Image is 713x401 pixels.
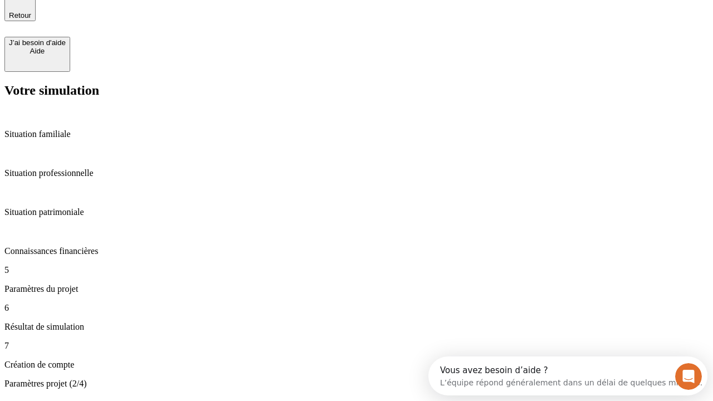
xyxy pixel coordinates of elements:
div: L’équipe répond généralement dans un délai de quelques minutes. [12,18,274,30]
p: Situation professionnelle [4,168,709,178]
p: 5 [4,265,709,275]
div: Aide [9,47,66,55]
p: Connaissances financières [4,246,709,256]
div: Vous avez besoin d’aide ? [12,9,274,18]
p: Situation patrimoniale [4,207,709,217]
p: Paramètres projet (2/4) [4,379,709,389]
span: Retour [9,11,31,19]
button: J’ai besoin d'aideAide [4,37,70,72]
p: Résultat de simulation [4,322,709,332]
p: Paramètres du projet [4,284,709,294]
div: J’ai besoin d'aide [9,38,66,47]
div: Ouvrir le Messenger Intercom [4,4,307,35]
p: 6 [4,303,709,313]
p: 7 [4,341,709,351]
iframe: Intercom live chat [675,363,702,390]
h2: Votre simulation [4,83,709,98]
p: Situation familiale [4,129,709,139]
p: Création de compte [4,360,709,370]
iframe: Intercom live chat discovery launcher [428,356,707,395]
